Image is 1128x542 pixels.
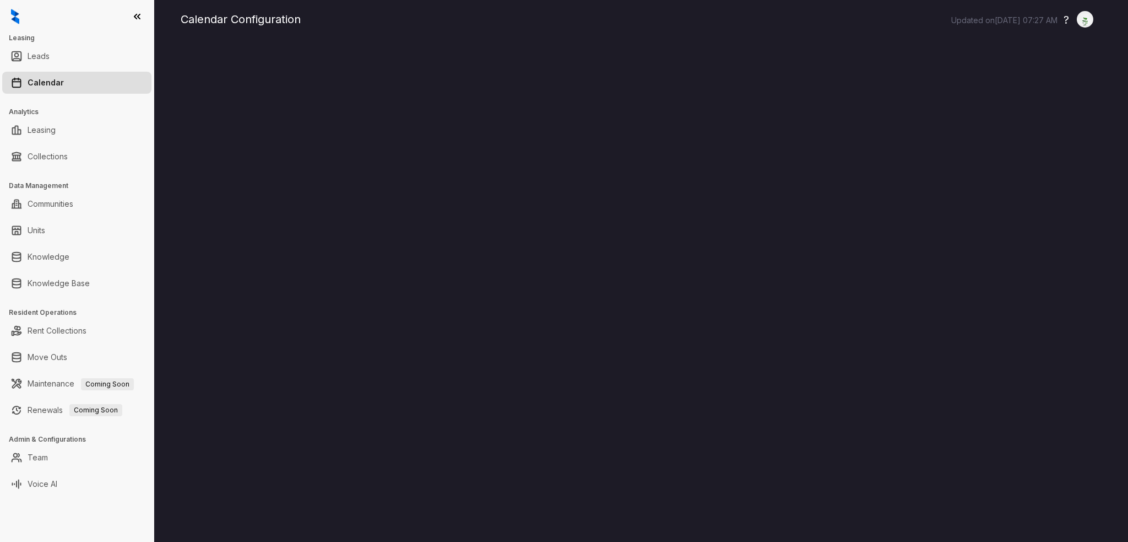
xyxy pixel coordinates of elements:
[81,378,134,390] span: Coming Soon
[1064,12,1069,28] button: ?
[28,45,50,67] a: Leads
[28,473,57,495] a: Voice AI
[28,219,45,242] a: Units
[28,272,90,294] a: Knowledge Base
[9,107,154,117] h3: Analytics
[69,404,122,416] span: Coming Soon
[2,119,151,141] li: Leasing
[2,72,151,94] li: Calendar
[2,373,151,395] li: Maintenance
[2,146,151,168] li: Collections
[11,9,19,24] img: logo
[2,320,151,342] li: Rent Collections
[28,447,48,469] a: Team
[28,146,68,168] a: Collections
[2,45,151,67] li: Leads
[2,399,151,421] li: Renewals
[2,193,151,215] li: Communities
[181,44,1102,542] iframe: retool
[28,246,69,268] a: Knowledge
[28,399,122,421] a: RenewalsComing Soon
[9,181,154,191] h3: Data Management
[28,72,64,94] a: Calendar
[9,33,154,43] h3: Leasing
[9,434,154,444] h3: Admin & Configurations
[28,193,73,215] a: Communities
[951,15,1057,26] p: Updated on [DATE] 07:27 AM
[2,219,151,242] li: Units
[28,346,67,368] a: Move Outs
[181,11,1102,28] div: Calendar Configuration
[2,272,151,294] li: Knowledge Base
[1077,14,1093,25] img: UserAvatar
[2,346,151,368] li: Move Outs
[28,119,56,141] a: Leasing
[2,473,151,495] li: Voice AI
[2,447,151,469] li: Team
[9,308,154,318] h3: Resident Operations
[2,246,151,268] li: Knowledge
[28,320,86,342] a: Rent Collections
